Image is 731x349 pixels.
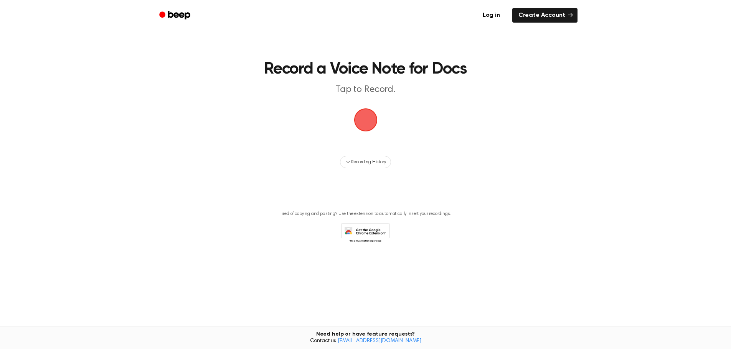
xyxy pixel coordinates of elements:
[5,338,726,345] span: Contact us
[154,8,197,23] a: Beep
[280,211,451,217] p: Tired of copying and pasting? Use the extension to automatically insert your recordings.
[218,84,513,96] p: Tap to Record.
[512,8,578,23] a: Create Account
[338,338,421,344] a: [EMAIL_ADDRESS][DOMAIN_NAME]
[475,7,508,24] a: Log in
[351,159,386,165] span: Recording History
[169,61,562,77] h1: Record a Voice Note for Docs
[354,108,377,131] button: Beep Logo
[340,156,391,168] button: Recording History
